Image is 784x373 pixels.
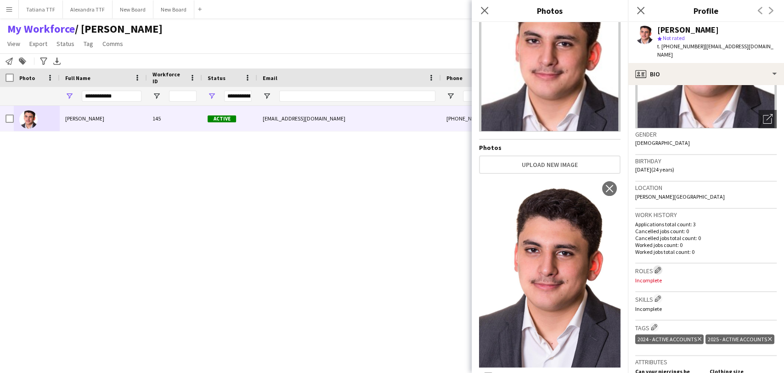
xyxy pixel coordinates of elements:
[446,75,463,81] span: Phone
[19,75,35,81] span: Photo
[53,38,78,50] a: Status
[75,22,163,36] span: TATIANA
[479,155,620,174] button: Upload new image
[17,56,28,67] app-action-btn: Add to tag
[635,166,674,173] span: [DATE] (24 years)
[463,91,553,102] input: Phone Filter Input
[441,106,558,131] div: [PHONE_NUMBER]
[208,75,226,81] span: Status
[657,43,705,50] span: t. [PHONE_NUMBER]
[153,0,194,18] button: New Board
[635,265,777,275] h3: Roles
[635,248,777,255] p: Worked jobs total count: 0
[635,184,777,192] h3: Location
[208,115,236,122] span: Active
[628,5,784,17] h3: Profile
[82,91,141,102] input: Full Name Filter Input
[635,305,777,312] p: Incomplete
[38,56,49,67] app-action-btn: Advanced filters
[472,5,628,17] h3: Photos
[635,157,777,165] h3: Birthday
[26,38,51,50] a: Export
[65,115,104,122] span: [PERSON_NAME]
[479,178,620,367] img: Crew photo 683238
[208,92,216,100] button: Open Filter Menu
[19,0,63,18] button: Tatiana TTF
[663,34,685,41] span: Not rated
[169,91,197,102] input: Workforce ID Filter Input
[4,38,24,50] a: View
[758,110,777,128] div: Open photos pop-in
[628,63,784,85] div: Bio
[635,235,777,241] p: Cancelled jobs total count: 0
[446,92,455,100] button: Open Filter Menu
[635,322,777,332] h3: Tags
[152,92,161,100] button: Open Filter Menu
[635,294,777,304] h3: Skills
[635,334,704,344] div: 2024 - Active Accounts
[29,40,47,48] span: Export
[635,193,725,200] span: [PERSON_NAME][GEOGRAPHIC_DATA]
[147,106,202,131] div: 145
[113,0,153,18] button: New Board
[19,110,38,129] img: Ibrahim Koubeisi
[4,56,15,67] app-action-btn: Notify workforce
[65,92,73,100] button: Open Filter Menu
[635,241,777,248] p: Worked jobs count: 0
[279,91,435,102] input: Email Filter Input
[657,26,719,34] div: [PERSON_NAME]
[80,38,97,50] a: Tag
[263,75,277,81] span: Email
[7,22,75,36] a: My Workforce
[705,334,774,344] div: 2025 - Active Accounts
[635,139,690,146] span: [DEMOGRAPHIC_DATA]
[65,75,90,81] span: Full Name
[635,130,777,138] h3: Gender
[635,358,777,366] h3: Attributes
[635,277,777,284] p: Incomplete
[257,106,441,131] div: [EMAIL_ADDRESS][DOMAIN_NAME]
[152,71,186,85] span: Workforce ID
[7,40,20,48] span: View
[635,228,777,235] p: Cancelled jobs count: 0
[56,40,74,48] span: Status
[102,40,123,48] span: Comms
[63,0,113,18] button: Alexandra TTF
[99,38,127,50] a: Comms
[84,40,93,48] span: Tag
[51,56,62,67] app-action-btn: Export XLSX
[479,143,620,152] h4: Photos
[635,211,777,219] h3: Work history
[263,92,271,100] button: Open Filter Menu
[657,43,773,58] span: | [EMAIL_ADDRESS][DOMAIN_NAME]
[635,221,777,228] p: Applications total count: 3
